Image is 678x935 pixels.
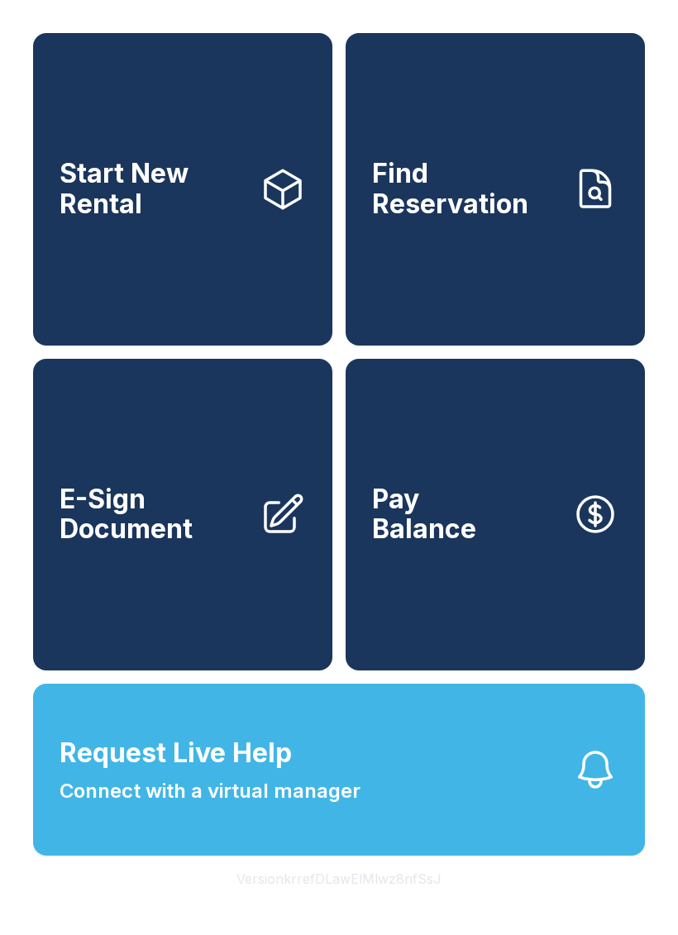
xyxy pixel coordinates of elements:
span: Request Live Help [60,733,292,773]
a: E-Sign Document [33,359,332,671]
span: E-Sign Document [60,484,246,545]
a: Start New Rental [33,33,332,346]
button: VersionkrrefDLawElMlwz8nfSsJ [223,856,455,902]
span: Pay Balance [372,484,476,545]
span: Connect with a virtual manager [60,776,360,806]
a: Find Reservation [346,33,645,346]
button: Request Live HelpConnect with a virtual manager [33,684,645,856]
span: Find Reservation [372,159,559,219]
span: Start New Rental [60,159,246,219]
button: PayBalance [346,359,645,671]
